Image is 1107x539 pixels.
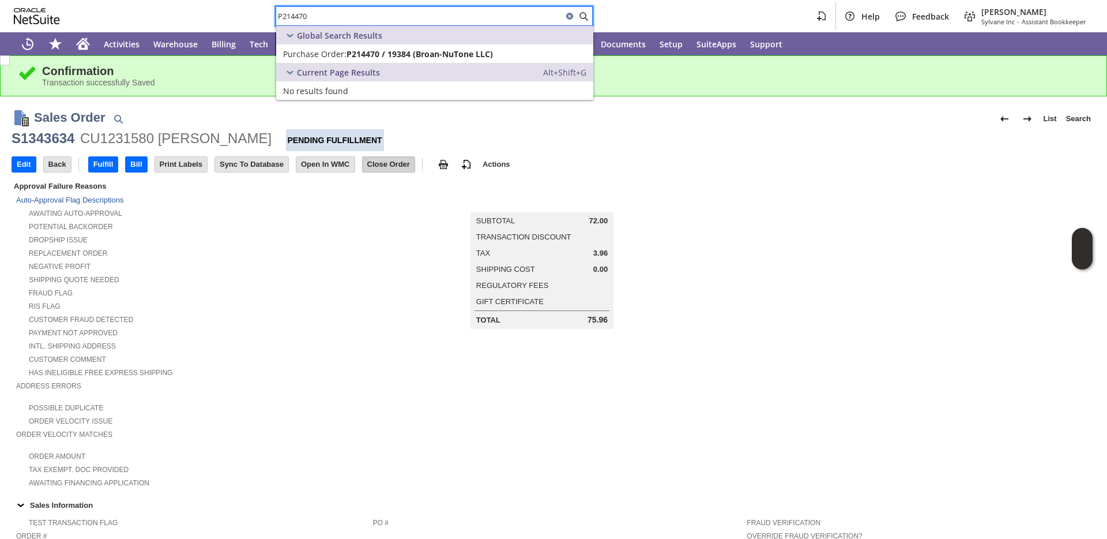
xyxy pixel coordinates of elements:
a: Setup [653,32,690,55]
a: Search [1061,110,1095,128]
span: Global Search Results [297,30,382,41]
img: Quick Find [111,112,125,126]
a: Order Amount [29,452,85,461]
a: SuiteApps [690,32,743,55]
a: Order Velocity Issue [29,417,112,425]
a: Gift Certificate [476,297,544,306]
a: Support [743,32,789,55]
span: Purchase Order: [283,48,347,59]
a: PO # [373,519,389,527]
span: Support [750,39,782,50]
a: Has Ineligible Free Express Shipping [29,369,172,377]
span: Warehouse [153,39,198,50]
a: Tax [476,249,490,257]
span: - [1017,17,1019,26]
caption: Summary [470,194,613,212]
a: Warehouse [146,32,205,55]
a: Fraud Verification [747,519,820,527]
span: Tech [250,39,268,50]
input: Fulfill [89,157,118,172]
a: Shipping Quote Needed [29,276,119,284]
a: Replacement Order [29,249,107,257]
a: Intl. Shipping Address [29,342,116,350]
svg: Home [76,37,90,51]
h1: Sales Order [34,108,106,127]
a: RIS flag [29,302,61,310]
a: Fraud Flag [29,289,73,297]
div: S1343634 [12,129,74,148]
a: Customer Fraud Detected [29,316,133,324]
span: Billing [212,39,236,50]
a: Order Velocity Matches [16,431,112,439]
a: Activities [97,32,146,55]
a: Awaiting Auto-Approval [29,209,122,218]
a: Dropship Issue [29,236,88,244]
span: SuiteApps [696,39,736,50]
a: Actions [478,160,515,169]
input: Back [44,157,71,172]
a: Tech [243,32,275,55]
input: Sync To Database [215,157,288,172]
div: Pending Fulfillment [286,129,384,151]
svg: logo [14,8,60,24]
a: Home [69,32,97,55]
span: 0.00 [593,265,608,274]
td: Sales Information [12,497,1095,512]
a: Purchase Order:P214470 / 19384 (Broan-NuTone LLC)Edit: [276,44,593,63]
div: Sales Information [12,497,1091,512]
div: Shortcuts [42,32,69,55]
div: Transaction successfully Saved [42,78,1089,87]
span: Activities [104,39,140,50]
span: No results found [283,85,348,96]
input: Open In WMC [296,157,355,172]
div: Confirmation [42,65,1089,78]
a: Billing [205,32,243,55]
span: Setup [660,39,683,50]
svg: Shortcuts [48,37,62,51]
a: Address Errors [16,382,81,390]
span: Help [861,11,880,22]
a: Transaction Discount [476,233,571,241]
a: Recent Records [14,32,42,55]
a: Potential Backorder [29,223,113,231]
input: Bill [126,157,146,172]
span: P214470 / 19384 (Broan-NuTone LLC) [347,48,493,59]
a: Awaiting Financing Application [29,479,149,487]
span: Assistant Bookkeeper [1022,17,1086,26]
a: No results found [276,81,593,100]
span: 72.00 [589,216,608,226]
span: Oracle Guided Learning Widget. To move around, please hold and drag [1072,249,1093,270]
span: Current Page Results [297,67,380,78]
svg: Recent Records [21,37,35,51]
span: Feedback [912,11,949,22]
a: Possible Duplicate [29,404,103,412]
a: Total [476,316,500,324]
a: Auto-Approval Flag Descriptions [16,196,123,204]
input: Edit [12,157,36,172]
span: Alt+Shift+G [543,67,586,78]
a: Tax Exempt. Doc Provided [29,466,129,474]
a: Customer Comment [29,355,106,364]
a: Regulatory Fees [476,281,548,290]
img: print.svg [436,158,450,171]
img: add-record.svg [460,158,473,171]
svg: Search [577,9,590,23]
a: Subtotal [476,216,515,225]
input: Print Labels [155,157,207,172]
span: 75.96 [588,315,608,325]
span: Documents [601,39,646,50]
img: Next [1021,112,1034,126]
input: Close Order [363,157,415,172]
iframe: Click here to launch Oracle Guided Learning Help Panel [1072,228,1093,269]
input: Search [276,9,563,23]
div: CU1231580 [PERSON_NAME] [80,129,272,148]
a: List [1039,110,1061,128]
span: Sylvane Inc [981,17,1015,26]
a: Customers [275,32,332,55]
a: Negative Profit [29,263,91,271]
a: Payment not approved [29,329,118,337]
img: Previous [997,112,1011,126]
span: 3.96 [593,249,608,258]
span: [PERSON_NAME] [981,6,1086,17]
div: Approval Failure Reasons [12,179,368,193]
